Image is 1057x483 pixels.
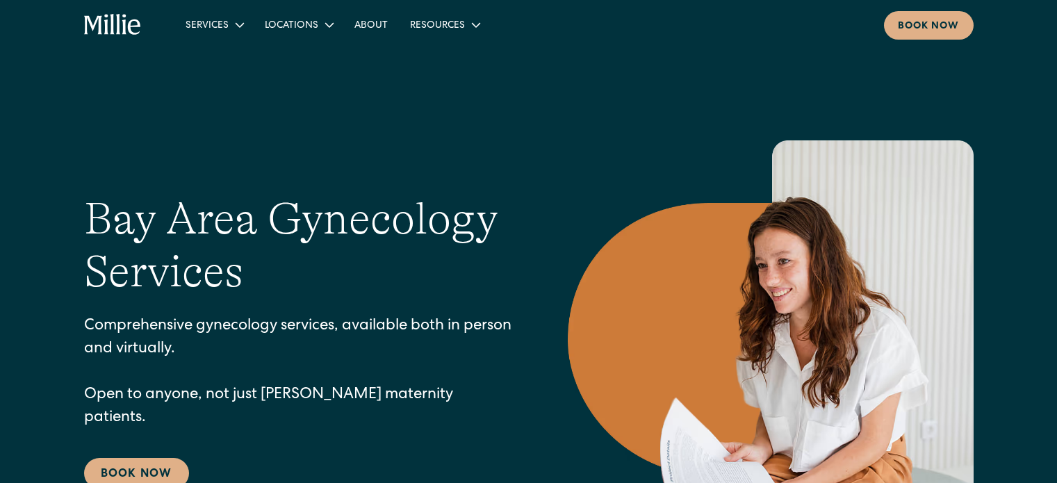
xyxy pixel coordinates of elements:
div: Book now [898,19,960,34]
a: About [343,13,399,36]
h1: Bay Area Gynecology Services [84,193,512,300]
div: Locations [254,13,343,36]
div: Services [174,13,254,36]
div: Resources [410,19,465,33]
div: Resources [399,13,490,36]
a: home [84,14,142,36]
a: Book now [884,11,974,40]
div: Services [186,19,229,33]
p: Comprehensive gynecology services, available both in person and virtually. Open to anyone, not ju... [84,316,512,430]
div: Locations [265,19,318,33]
